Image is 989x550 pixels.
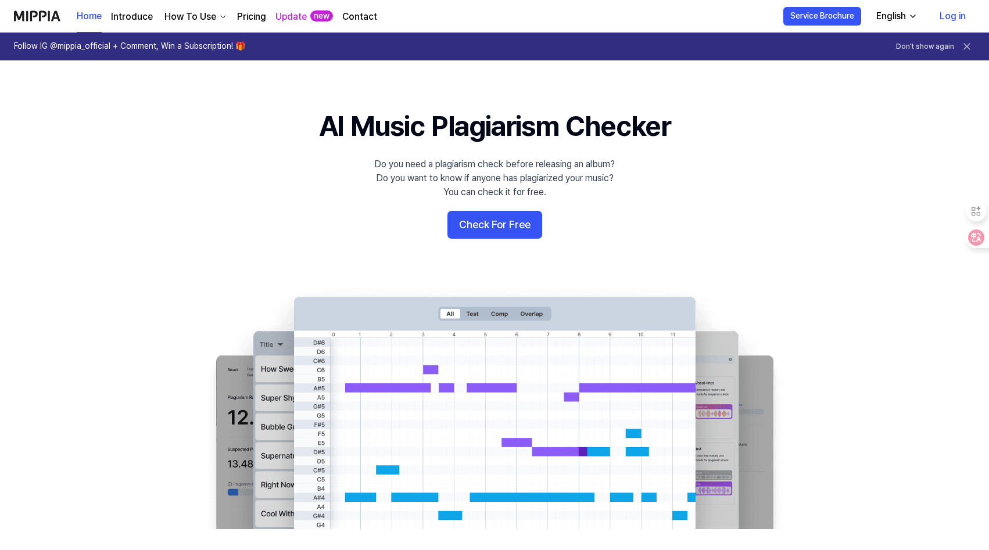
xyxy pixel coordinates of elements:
[162,10,228,24] button: How To Use
[342,10,377,24] a: Contact
[867,5,924,28] button: English
[783,7,861,26] button: Service Brochure
[14,41,245,52] h1: Follow IG @mippia_official + Comment, Win a Subscription! 🎁
[237,10,266,24] a: Pricing
[77,1,102,33] a: Home
[374,157,615,199] div: Do you need a plagiarism check before releasing an album? Do you want to know if anyone has plagi...
[310,10,333,22] div: new
[319,107,671,146] h1: AI Music Plagiarism Checker
[192,285,797,529] img: main Image
[896,42,954,52] button: Don't show again
[275,10,307,24] a: Update
[162,10,218,24] div: How To Use
[874,9,908,23] div: English
[111,10,153,24] a: Introduce
[447,211,542,239] button: Check For Free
